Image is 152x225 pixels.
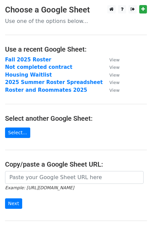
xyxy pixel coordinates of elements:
[5,114,147,122] h4: Select another Google Sheet:
[5,185,74,190] small: Example: [URL][DOMAIN_NAME]
[109,57,119,62] small: View
[103,72,119,78] a: View
[103,87,119,93] a: View
[5,87,87,93] a: Roster and Roommates 2025
[5,198,22,209] input: Next
[109,65,119,70] small: View
[5,171,144,184] input: Paste your Google Sheet URL here
[5,79,103,85] a: 2025 Summer Roster Spreadsheet
[5,72,52,78] a: Housing Waitlist
[109,73,119,78] small: View
[103,64,119,70] a: View
[5,5,147,15] h3: Choose a Google Sheet
[5,64,72,70] a: Not completed contract
[5,128,30,138] a: Select...
[5,18,147,25] p: Use one of the options below...
[5,160,147,168] h4: Copy/paste a Google Sheet URL:
[103,57,119,63] a: View
[109,80,119,85] small: View
[5,45,147,53] h4: Use a recent Google Sheet:
[5,57,51,63] a: Fall 2025 Roster
[109,88,119,93] small: View
[103,79,119,85] a: View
